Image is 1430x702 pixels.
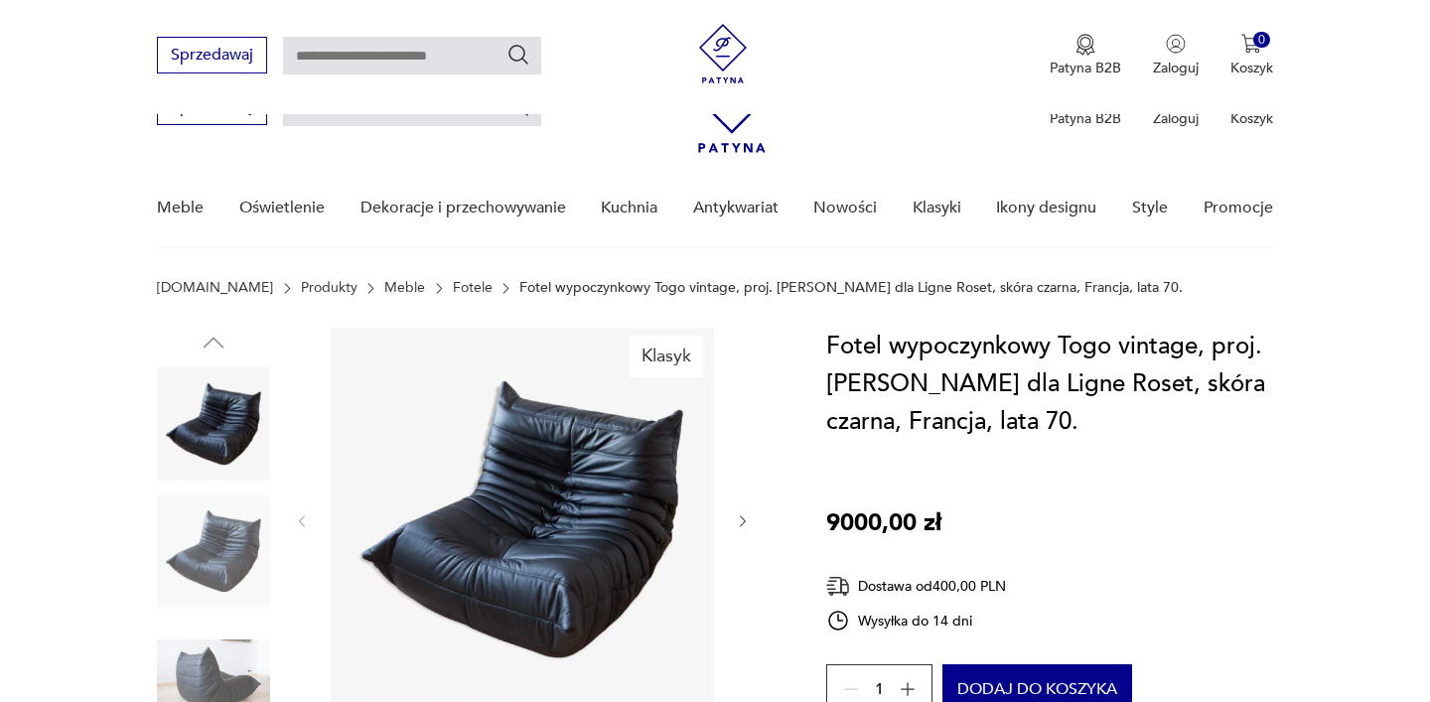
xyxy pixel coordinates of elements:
button: Szukaj [506,43,530,67]
img: Zdjęcie produktu Fotel wypoczynkowy Togo vintage, proj. M. Ducaroy dla Ligne Roset, skóra czarna,... [157,367,270,481]
button: Sprzedawaj [157,37,267,73]
a: Fotele [453,280,493,296]
span: 1 [875,683,884,696]
p: Fotel wypoczynkowy Togo vintage, proj. [PERSON_NAME] dla Ligne Roset, skóra czarna, Francja, lata... [519,280,1183,296]
img: Ikonka użytkownika [1166,34,1186,54]
div: Klasyk [630,336,703,377]
h1: Fotel wypoczynkowy Togo vintage, proj. [PERSON_NAME] dla Ligne Roset, skóra czarna, Francja, lata... [826,328,1272,441]
div: Dostawa od 400,00 PLN [826,574,1006,599]
img: Zdjęcie produktu Fotel wypoczynkowy Togo vintage, proj. M. Ducaroy dla Ligne Roset, skóra czarna,... [157,494,270,608]
a: Kuchnia [601,170,657,246]
div: Wysyłka do 14 dni [826,609,1006,632]
img: Patyna - sklep z meblami i dekoracjami vintage [693,24,753,83]
a: Ikony designu [996,170,1096,246]
img: Ikona koszyka [1241,34,1261,54]
a: [DOMAIN_NAME] [157,280,273,296]
a: Ikona medaluPatyna B2B [1050,34,1121,77]
a: Sprzedawaj [157,50,267,64]
p: Patyna B2B [1050,59,1121,77]
p: 9000,00 zł [826,504,941,542]
a: Antykwariat [693,170,779,246]
p: Koszyk [1230,59,1273,77]
a: Promocje [1204,170,1273,246]
a: Sprzedawaj [157,101,267,115]
img: Ikona medalu [1075,34,1095,56]
a: Produkty [301,280,357,296]
a: Dekoracje i przechowywanie [360,170,566,246]
p: Patyna B2B [1050,109,1121,128]
button: Zaloguj [1153,34,1199,77]
a: Style [1132,170,1168,246]
div: 0 [1253,32,1270,49]
a: Klasyki [913,170,961,246]
a: Meble [384,280,425,296]
button: 0Koszyk [1230,34,1273,77]
a: Oświetlenie [239,170,325,246]
a: Nowości [813,170,877,246]
button: Patyna B2B [1050,34,1121,77]
a: Meble [157,170,204,246]
img: Ikona dostawy [826,574,850,599]
p: Koszyk [1230,109,1273,128]
p: Zaloguj [1153,109,1199,128]
p: Zaloguj [1153,59,1199,77]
